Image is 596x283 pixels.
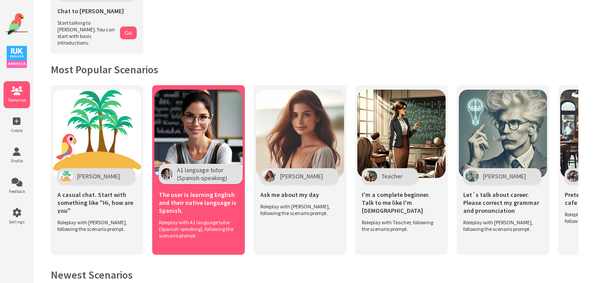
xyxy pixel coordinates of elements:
span: Roleplay with A1 language tutor (Spanish-speaking), following the scenario prompt. [159,219,234,239]
img: Character [567,170,580,182]
span: The user is learning English and their native language is Spanish. [159,191,238,215]
h2: Newest Scenarios [51,268,578,282]
span: [PERSON_NAME] [77,172,120,180]
span: [PERSON_NAME] [483,172,526,180]
span: Roleplay with Teacher, following the scenario prompt. [362,219,437,232]
img: Character [465,170,479,182]
h2: Most Popular Scenarios [51,63,578,76]
span: Ask me about my day [260,191,319,199]
span: Scenarios [4,97,30,103]
span: [PERSON_NAME] [280,172,323,180]
span: Teacher [382,172,403,180]
img: Character [364,170,377,182]
span: Roleplay with [PERSON_NAME], following the scenario prompt. [463,219,538,232]
img: Website Logo [6,13,28,35]
img: Scenario Image [357,90,446,178]
img: Scenario Image [256,90,344,178]
span: I'm a complete beginner. Talk to me like I'm [DEMOGRAPHIC_DATA] [362,191,441,215]
button: Go [120,26,137,39]
img: Character [161,168,172,180]
span: Roleplay with [PERSON_NAME], following the scenario prompt. [57,219,132,232]
img: Character [262,170,276,182]
img: Scenario Image [53,90,141,178]
span: A1 language tutor (Spanish-speaking) [177,166,227,182]
span: Roleplay with [PERSON_NAME], following the scenario prompt. [260,203,335,216]
span: A casual chat. Start with something like "Hi, how are you" [57,191,137,215]
span: Profile [4,158,30,164]
span: Let´s talk about career. Please correct my grammar and pronunciation [463,191,543,215]
span: Create [4,128,30,133]
img: Scenario Image [459,90,547,178]
span: Start talking to [PERSON_NAME]. You can start with basic introductions. [57,19,116,46]
span: Feedback [4,189,30,194]
img: Scenario Image [154,90,243,178]
span: Settings [4,219,30,225]
span: Chat to [PERSON_NAME] [57,7,124,15]
img: IUK Logo [7,46,27,68]
img: Character [60,170,73,182]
